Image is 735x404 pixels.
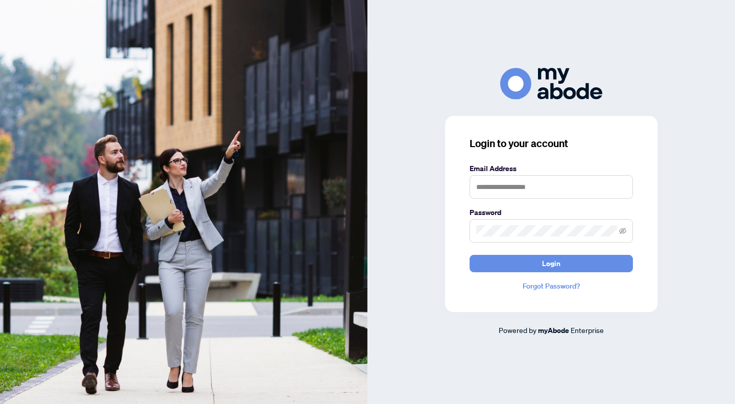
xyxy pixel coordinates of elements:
[542,255,560,272] span: Login
[619,227,626,234] span: eye-invisible
[571,325,604,335] span: Enterprise
[470,255,633,272] button: Login
[538,325,569,336] a: myAbode
[470,163,633,174] label: Email Address
[470,280,633,292] a: Forgot Password?
[470,207,633,218] label: Password
[500,68,602,99] img: ma-logo
[470,136,633,151] h3: Login to your account
[499,325,536,335] span: Powered by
